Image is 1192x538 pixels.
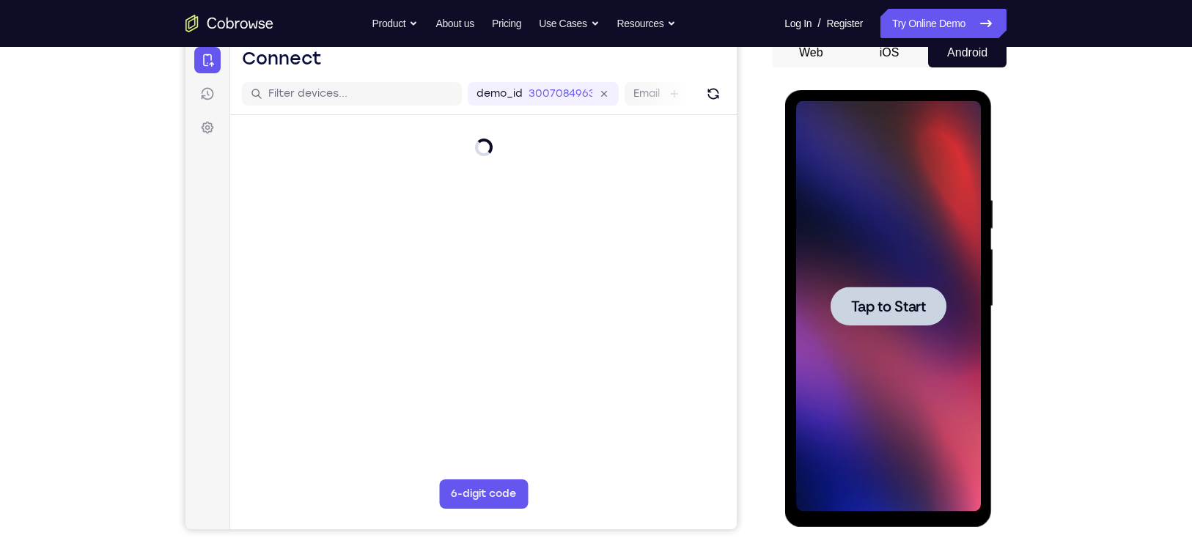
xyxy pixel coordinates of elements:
a: About us [435,9,474,38]
label: Email [448,48,474,63]
a: Go to the home page [185,15,273,32]
a: Try Online Demo [880,9,1007,38]
button: iOS [850,38,929,67]
a: Pricing [492,9,521,38]
button: Resources [617,9,677,38]
span: Tap to Start [66,209,141,224]
button: Tap to Start [45,196,161,235]
span: / [817,15,820,32]
button: Refresh [516,44,540,67]
button: 6-digit code [254,441,342,471]
button: Product [372,9,419,38]
button: Use Cases [539,9,599,38]
button: Web [772,38,850,67]
a: Register [827,9,863,38]
iframe: Agent [185,38,737,529]
button: Android [928,38,1007,67]
label: demo_id [291,48,337,63]
a: Log In [784,9,812,38]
